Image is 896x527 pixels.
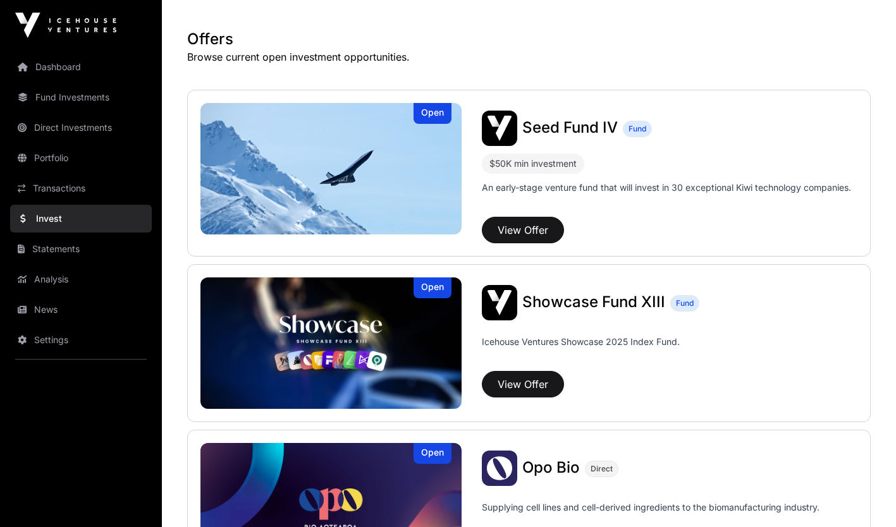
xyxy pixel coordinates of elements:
[482,217,564,243] button: View Offer
[10,205,152,233] a: Invest
[482,451,517,486] img: Opo Bio
[200,277,462,409] img: Showcase Fund XIII
[15,13,116,38] img: Icehouse Ventures Logo
[676,298,694,308] span: Fund
[522,458,580,476] span: Opo Bio
[187,49,871,64] p: Browse current open investment opportunities.
[10,326,152,354] a: Settings
[522,294,665,311] a: Showcase Fund XIII
[482,154,584,174] div: $50K min investment
[629,124,646,134] span: Fund
[10,114,152,142] a: Direct Investments
[10,235,152,263] a: Statements
[10,53,152,81] a: Dashboard
[591,464,613,474] span: Direct
[414,103,451,124] div: Open
[522,293,665,311] span: Showcase Fund XIII
[522,460,580,476] a: Opo Bio
[482,181,851,194] p: An early-stage venture fund that will invest in 30 exceptional Kiwi technology companies.
[187,29,871,49] h1: Offers
[10,144,152,172] a: Portfolio
[522,118,618,136] span: Seed Fund IV
[200,103,462,234] img: Seed Fund IV
[482,336,680,348] p: Icehouse Ventures Showcase 2025 Index Fund.
[833,466,896,527] iframe: Chat Widget
[482,371,564,397] button: View Offer
[10,296,152,324] a: News
[482,111,517,146] img: Seed Fund IV
[482,501,819,514] p: Supplying cell lines and cell-derived ingredients to the biomanufacturing industry.
[414,443,451,464] div: Open
[522,120,618,136] a: Seed Fund IV
[10,265,152,293] a: Analysis
[10,174,152,202] a: Transactions
[200,277,462,409] a: Showcase Fund XIIIOpen
[200,103,462,234] a: Seed Fund IVOpen
[489,156,577,171] div: $50K min investment
[10,83,152,111] a: Fund Investments
[482,285,517,320] img: Showcase Fund XIII
[414,277,451,298] div: Open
